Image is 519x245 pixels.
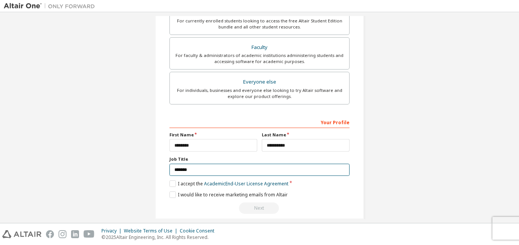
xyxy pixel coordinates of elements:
[262,132,350,138] label: Last Name
[180,228,219,234] div: Cookie Consent
[174,87,345,100] div: For individuals, businesses and everyone else looking to try Altair software and explore our prod...
[4,2,99,10] img: Altair One
[169,116,350,128] div: Your Profile
[169,156,350,162] label: Job Title
[46,230,54,238] img: facebook.svg
[174,52,345,65] div: For faculty & administrators of academic institutions administering students and accessing softwa...
[124,228,180,234] div: Website Terms of Use
[169,191,288,198] label: I would like to receive marketing emails from Altair
[101,228,124,234] div: Privacy
[59,230,66,238] img: instagram.svg
[169,180,288,187] label: I accept the
[71,230,79,238] img: linkedin.svg
[101,234,219,240] p: © 2025 Altair Engineering, Inc. All Rights Reserved.
[174,77,345,87] div: Everyone else
[84,230,95,238] img: youtube.svg
[174,42,345,53] div: Faculty
[169,202,350,214] div: Read and acccept EULA to continue
[169,132,257,138] label: First Name
[204,180,288,187] a: Academic End-User License Agreement
[174,18,345,30] div: For currently enrolled students looking to access the free Altair Student Edition bundle and all ...
[2,230,41,238] img: altair_logo.svg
